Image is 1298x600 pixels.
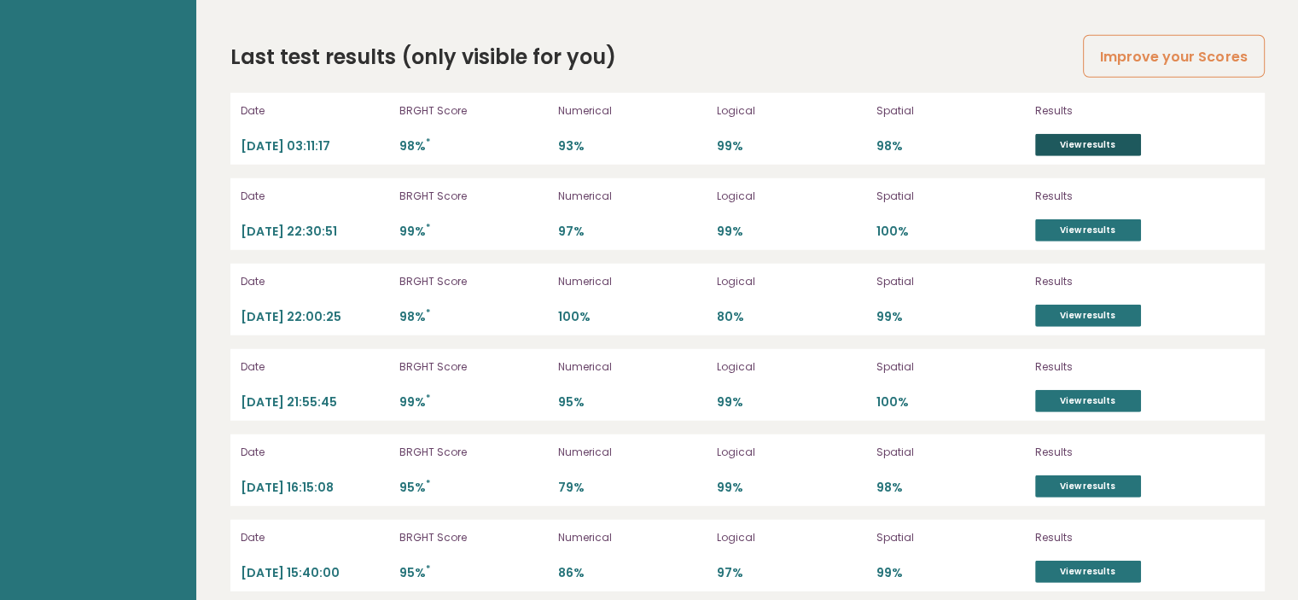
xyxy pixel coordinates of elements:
p: Spatial [876,103,1025,119]
p: Spatial [876,530,1025,545]
p: Logical [717,445,865,460]
p: Results [1035,359,1214,375]
p: Numerical [558,530,707,545]
p: 97% [717,565,865,581]
a: View results [1035,134,1141,156]
a: View results [1035,561,1141,583]
p: Spatial [876,274,1025,289]
p: Numerical [558,103,707,119]
p: 95% [399,565,548,581]
p: BRGHT Score [399,189,548,204]
p: Date [241,530,389,545]
p: Results [1035,530,1214,545]
p: Numerical [558,359,707,375]
p: 98% [876,138,1025,154]
p: [DATE] 21:55:45 [241,394,389,411]
p: Logical [717,359,865,375]
p: 99% [717,224,865,240]
p: 99% [717,394,865,411]
p: 93% [558,138,707,154]
p: Numerical [558,189,707,204]
a: View results [1035,305,1141,327]
p: 100% [558,309,707,325]
p: 99% [876,309,1025,325]
p: BRGHT Score [399,103,548,119]
a: View results [1035,475,1141,498]
p: Results [1035,274,1214,289]
p: BRGHT Score [399,530,548,545]
p: 99% [717,480,865,496]
p: Logical [717,189,865,204]
p: Date [241,445,389,460]
p: 98% [876,480,1025,496]
p: Date [241,274,389,289]
p: 100% [876,394,1025,411]
p: 98% [399,309,548,325]
p: BRGHT Score [399,445,548,460]
a: View results [1035,219,1141,242]
p: Date [241,189,389,204]
p: 86% [558,565,707,581]
p: Date [241,359,389,375]
p: 95% [399,480,548,496]
p: Results [1035,189,1214,204]
p: BRGHT Score [399,274,548,289]
p: 99% [399,394,548,411]
p: Spatial [876,189,1025,204]
p: Results [1035,445,1214,460]
p: 79% [558,480,707,496]
p: Logical [717,274,865,289]
p: 80% [717,309,865,325]
p: Results [1035,103,1214,119]
p: [DATE] 15:40:00 [241,565,389,581]
p: Numerical [558,274,707,289]
p: 99% [876,565,1025,581]
p: [DATE] 22:30:51 [241,224,389,240]
h2: Last test results (only visible for you) [230,42,616,73]
p: 100% [876,224,1025,240]
p: 99% [717,138,865,154]
p: [DATE] 22:00:25 [241,309,389,325]
p: [DATE] 16:15:08 [241,480,389,496]
p: BRGHT Score [399,359,548,375]
p: Spatial [876,359,1025,375]
p: Numerical [558,445,707,460]
p: [DATE] 03:11:17 [241,138,389,154]
p: Spatial [876,445,1025,460]
p: 99% [399,224,548,240]
p: Logical [717,530,865,545]
a: View results [1035,390,1141,412]
p: Logical [717,103,865,119]
p: 98% [399,138,548,154]
a: Improve your Scores [1083,35,1264,79]
p: 95% [558,394,707,411]
p: 97% [558,224,707,240]
p: Date [241,103,389,119]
